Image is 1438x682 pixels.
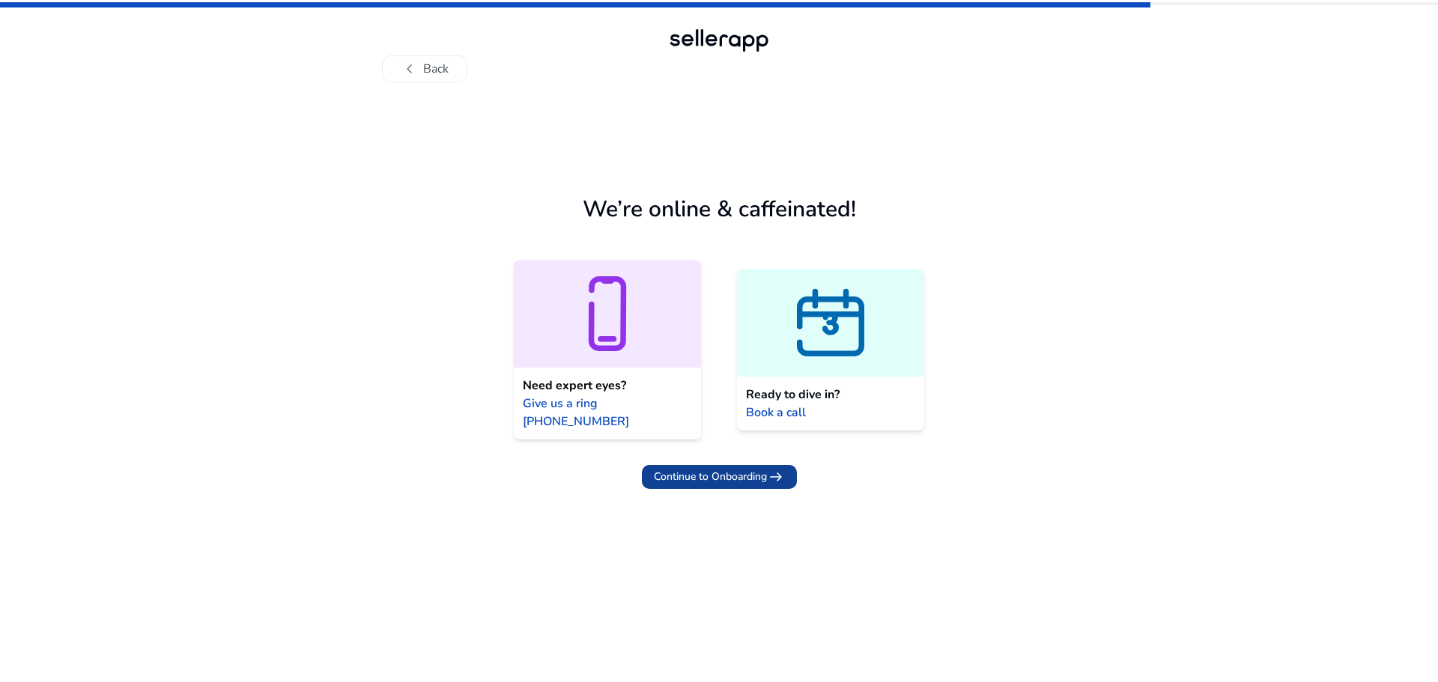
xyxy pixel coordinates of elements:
span: chevron_left [401,60,419,78]
span: Give us a ring [PHONE_NUMBER] [523,395,692,430]
button: chevron_leftBack [382,55,467,82]
span: Book a call [746,404,806,421]
button: Continue to Onboardingarrow_right_alt [642,465,797,489]
span: Continue to Onboarding [654,469,767,484]
span: Ready to dive in? [746,386,840,404]
h1: We’re online & caffeinated! [583,196,856,223]
a: Need expert eyes?Give us a ring [PHONE_NUMBER] [514,260,701,439]
span: arrow_right_alt [767,468,785,486]
span: Need expert eyes? [523,377,626,395]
